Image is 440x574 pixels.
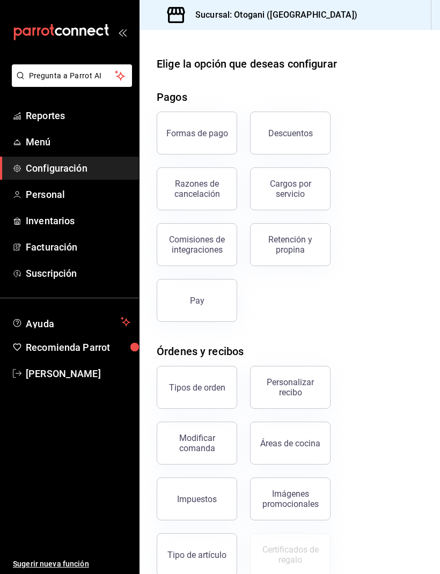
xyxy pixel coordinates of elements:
[167,550,226,560] div: Tipo de artículo
[26,161,130,175] span: Configuración
[157,89,187,105] div: Pagos
[169,382,225,393] div: Tipos de orden
[250,366,331,409] button: Personalizar recibo
[13,558,130,570] span: Sugerir nueva función
[164,433,230,453] div: Modificar comanda
[257,234,324,255] div: Retención y propina
[26,240,130,254] span: Facturación
[157,422,237,465] button: Modificar comanda
[29,70,115,82] span: Pregunta a Parrot AI
[257,179,324,199] div: Cargos por servicio
[26,315,116,328] span: Ayuda
[250,223,331,266] button: Retención y propina
[177,494,217,504] div: Impuestos
[257,544,324,565] div: Certificados de regalo
[26,366,130,381] span: [PERSON_NAME]
[8,78,132,89] a: Pregunta a Parrot AI
[157,167,237,210] button: Razones de cancelación
[250,112,331,154] button: Descuentos
[257,489,324,509] div: Imágenes promocionales
[268,128,313,138] div: Descuentos
[157,56,337,72] div: Elige la opción que deseas configurar
[187,9,357,21] h3: Sucursal: Otogani ([GEOGRAPHIC_DATA])
[157,112,237,154] button: Formas de pago
[26,214,130,228] span: Inventarios
[26,108,130,123] span: Reportes
[166,128,228,138] div: Formas de pago
[250,422,331,465] button: Áreas de cocina
[190,296,204,306] div: Pay
[157,279,237,322] button: Pay
[26,187,130,202] span: Personal
[164,234,230,255] div: Comisiones de integraciones
[118,28,127,36] button: open_drawer_menu
[157,343,244,359] div: Órdenes y recibos
[26,340,130,355] span: Recomienda Parrot
[12,64,132,87] button: Pregunta a Parrot AI
[250,477,331,520] button: Imágenes promocionales
[164,179,230,199] div: Razones de cancelación
[157,366,237,409] button: Tipos de orden
[260,438,320,448] div: Áreas de cocina
[257,377,324,398] div: Personalizar recibo
[157,477,237,520] button: Impuestos
[26,135,130,149] span: Menú
[26,266,130,281] span: Suscripción
[157,223,237,266] button: Comisiones de integraciones
[250,167,331,210] button: Cargos por servicio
